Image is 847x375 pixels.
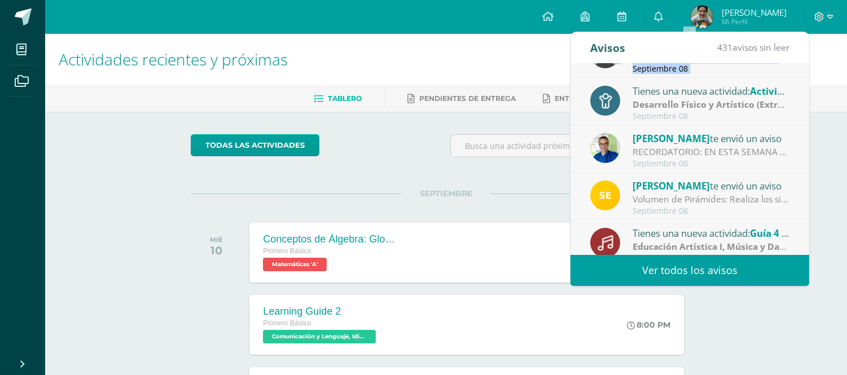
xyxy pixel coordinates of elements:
[263,319,311,327] span: Primero Básico
[633,145,789,158] div: RECORDATORIO: EN ESTA SEMANA SE DEBE DE ENTREGAR LA MAQUETA. DE PREFERENCIA ENTREGARLO EL DÍA DE ...
[633,226,789,240] div: Tienes una nueva actividad:
[633,240,795,253] strong: Educación Artística I, Música y Danza
[627,320,670,330] div: 8:00 PM
[402,188,490,198] span: SEPTIEMBRE
[555,94,605,103] span: Entregadas
[451,135,701,157] input: Busca una actividad próxima aquí...
[590,180,620,210] img: 03c2987289e60ca238394da5f82a525a.png
[633,131,789,145] div: te envió un aviso
[722,7,787,18] span: [PERSON_NAME]
[543,90,605,108] a: Entregadas
[717,41,732,54] span: 431
[633,112,789,121] div: Septiembre 08
[263,258,327,271] span: Matemáticas 'A'
[210,244,223,257] div: 10
[722,17,787,27] span: Mi Perfil
[633,178,789,193] div: te envió un aviso
[691,6,713,28] img: 6c76744290c349b8bb8f5ec324e1eafd.png
[633,193,789,206] div: Volumen de Pirámides: Realiza los siguientes ejercicios en tu cuaderno. Debes encontrar el volume...
[633,179,710,192] span: [PERSON_NAME]
[633,83,789,98] div: Tienes una nueva actividad:
[633,254,789,263] div: Septiembre 08
[590,32,625,63] div: Avisos
[633,159,789,169] div: Septiembre 08
[191,134,319,156] a: todas las Actividades
[633,206,789,216] div: Septiembre 08
[314,90,362,108] a: Tablero
[263,233,398,245] div: Conceptos de Álgebra: Glosario
[633,132,710,145] span: [PERSON_NAME]
[408,90,516,108] a: Pendientes de entrega
[633,64,789,74] div: Septiembre 08
[59,48,288,70] span: Actividades recientes y próximas
[633,98,789,111] div: | Zona
[570,255,809,286] a: Ver todos los avisos
[633,240,789,253] div: | Zona
[590,133,620,163] img: 692ded2a22070436d299c26f70cfa591.png
[633,98,828,111] strong: Desarrollo Físico y Artístico (Extracurricular)
[717,41,789,54] span: avisos sin leer
[263,247,311,255] span: Primero Básico
[210,236,223,244] div: MIÉ
[263,306,379,317] div: Learning Guide 2
[328,94,362,103] span: Tablero
[263,330,376,343] span: Comunicación y Lenguaje, Idioma Extranjero Inglés 'A'
[420,94,516,103] span: Pendientes de entrega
